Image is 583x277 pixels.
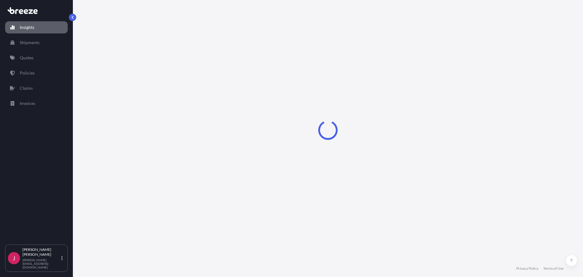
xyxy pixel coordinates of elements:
[5,36,68,49] a: Shipments
[5,82,68,94] a: Claims
[20,24,34,30] p: Insights
[543,266,564,271] a: Terms of Use
[20,55,33,61] p: Quotes
[20,100,35,106] p: Invoices
[516,266,538,271] a: Privacy Policy
[5,97,68,109] a: Invoices
[22,258,60,269] p: [PERSON_NAME][EMAIL_ADDRESS][DOMAIN_NAME]
[5,67,68,79] a: Policies
[20,40,39,46] p: Shipments
[5,52,68,64] a: Quotes
[5,21,68,33] a: Insights
[13,255,15,261] span: J
[22,247,60,257] p: [PERSON_NAME] [PERSON_NAME]
[20,70,35,76] p: Policies
[20,85,33,91] p: Claims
